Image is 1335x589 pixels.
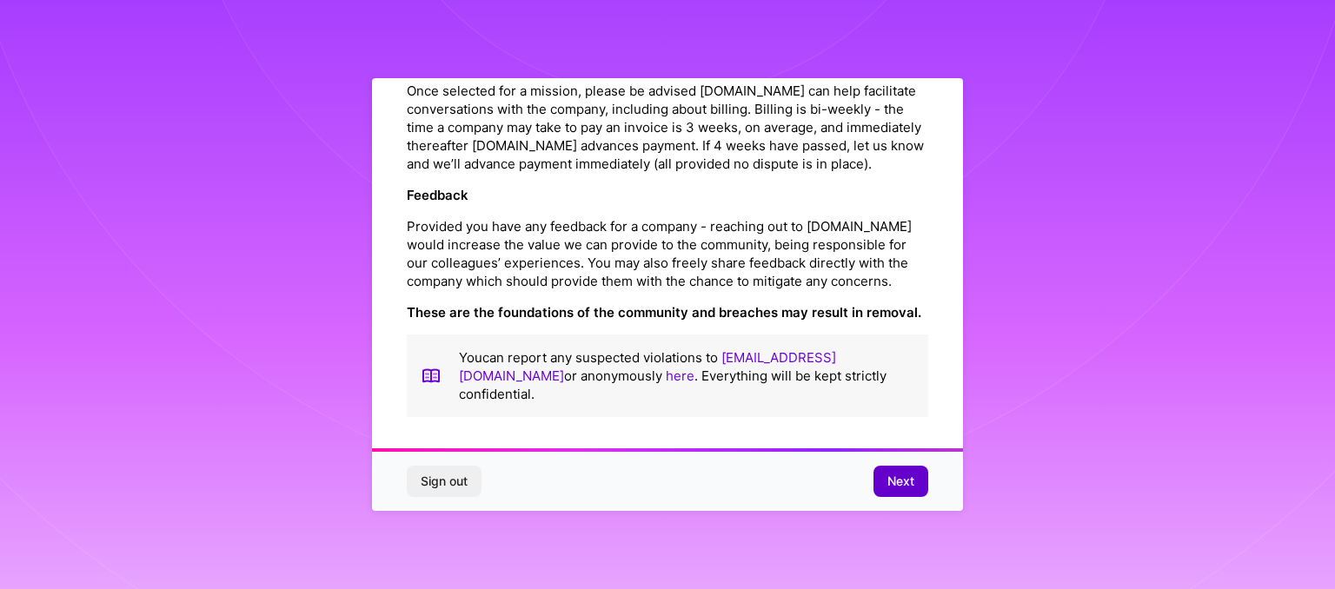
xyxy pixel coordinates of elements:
button: Sign out [407,466,482,497]
a: here [666,367,694,384]
button: Next [873,466,928,497]
p: Provided you have any feedback for a company - reaching out to [DOMAIN_NAME] would increase the v... [407,217,928,290]
p: Once selected for a mission, please be advised [DOMAIN_NAME] can help facilitate conversations wi... [407,82,928,173]
img: book icon [421,348,442,403]
p: You can report any suspected violations to or anonymously . Everything will be kept strictly conf... [459,348,914,403]
a: [EMAIL_ADDRESS][DOMAIN_NAME] [459,349,836,384]
strong: Feedback [407,187,468,203]
span: Sign out [421,473,468,490]
strong: These are the foundations of the community and breaches may result in removal. [407,304,921,321]
span: Next [887,473,914,490]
